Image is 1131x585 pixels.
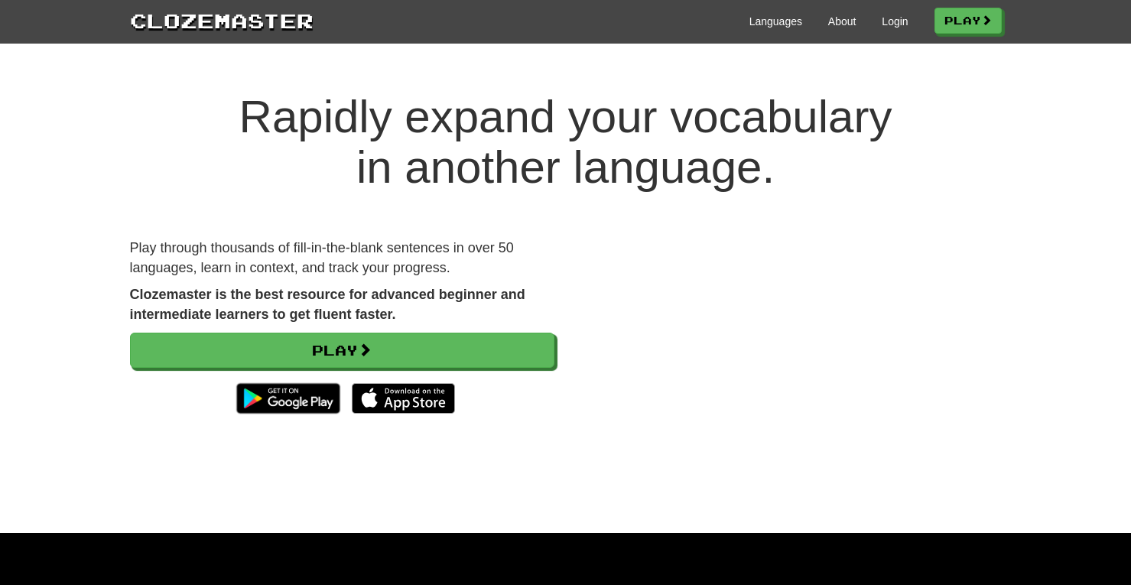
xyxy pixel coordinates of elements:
[352,383,455,414] img: Download_on_the_App_Store_Badge_US-UK_135x40-25178aeef6eb6b83b96f5f2d004eda3bffbb37122de64afbaef7...
[229,375,347,421] img: Get it on Google Play
[749,14,802,29] a: Languages
[934,8,1002,34] a: Play
[130,239,554,278] p: Play through thousands of fill-in-the-blank sentences in over 50 languages, learn in context, and...
[828,14,856,29] a: About
[882,14,908,29] a: Login
[130,287,525,322] strong: Clozemaster is the best resource for advanced beginner and intermediate learners to get fluent fa...
[130,6,314,34] a: Clozemaster
[130,333,554,368] a: Play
